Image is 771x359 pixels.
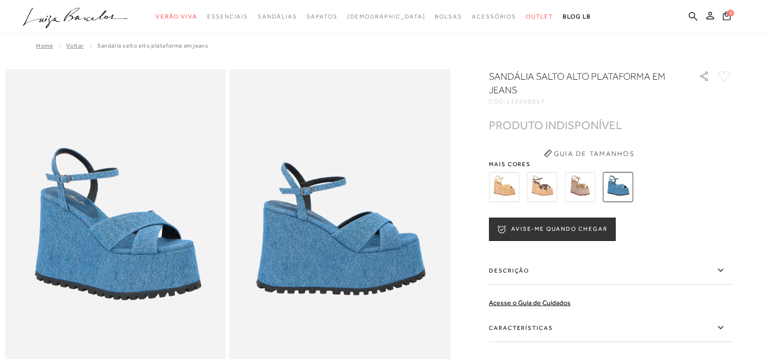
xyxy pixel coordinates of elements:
[489,172,519,202] img: SANDÁLIA DE SALTO ALTO PLATAFORMA EM COURO TEXTURIZADO CARAMELO
[526,13,553,20] span: Outlet
[527,172,557,202] img: SANDÁLIA DE SALTO PLATAFORMA ALTO EM COURO TEXTURIZADO CAFÉ
[306,13,337,20] span: Sapatos
[489,161,732,167] span: Mais cores
[306,8,337,26] a: categoryNavScreenReaderText
[156,8,197,26] a: categoryNavScreenReaderText
[489,299,571,307] a: Acesse o Guia de Cuidados
[435,13,462,20] span: Bolsas
[258,13,297,20] span: Sandálias
[727,10,734,17] span: 0
[97,42,208,49] span: SANDÁLIA SALTO ALTO PLATAFORMA EM JEANS
[489,69,671,97] h1: SANDÁLIA SALTO ALTO PLATAFORMA EM JEANS
[472,13,516,20] span: Acessórios
[506,98,545,105] span: 132200057
[565,172,595,202] img: Sandália maxi plataforma ráfia dourada
[435,8,462,26] a: categoryNavScreenReaderText
[489,314,732,342] label: Características
[603,172,633,202] img: SANDÁLIA SALTO ALTO PLATAFORMA EM JEANS
[207,8,248,26] a: categoryNavScreenReaderText
[489,218,615,241] button: AVISE-ME QUANDO CHEGAR
[563,8,591,26] a: BLOG LB
[66,42,84,49] a: Voltar
[347,13,426,20] span: [DEMOGRAPHIC_DATA]
[347,8,426,26] a: noSubCategoriesText
[489,120,622,130] div: PRODUTO INDISPONÍVEL
[540,146,638,161] button: Guia de Tamanhos
[526,8,553,26] a: categoryNavScreenReaderText
[720,11,734,24] button: 0
[489,256,732,285] label: Descrição
[489,99,683,104] div: CÓD:
[36,42,53,49] a: Home
[472,8,516,26] a: categoryNavScreenReaderText
[563,13,591,20] span: BLOG LB
[207,13,248,20] span: Essenciais
[258,8,297,26] a: categoryNavScreenReaderText
[156,13,197,20] span: Verão Viva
